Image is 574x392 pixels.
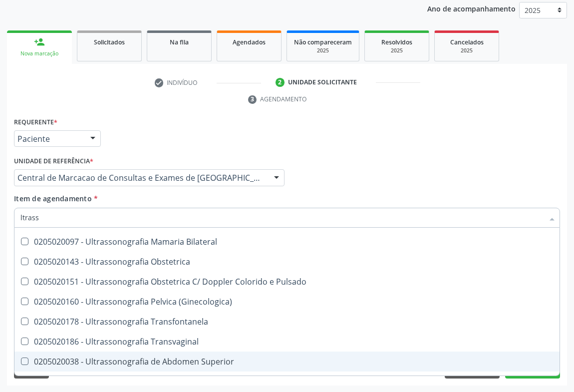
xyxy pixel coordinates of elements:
[17,173,264,183] span: Central de Marcacao de Consultas e Exames de [GEOGRAPHIC_DATA]
[20,238,554,246] div: 0205020097 - Ultrassonografia Mamaria Bilateral
[14,154,93,169] label: Unidade de referência
[442,47,492,54] div: 2025
[20,338,554,346] div: 0205020186 - Ultrassonografia Transvaginal
[276,78,285,87] div: 2
[427,2,516,14] p: Ano de acompanhamento
[20,278,554,286] div: 0205020151 - Ultrassonografia Obstetrica C/ Doppler Colorido e Pulsado
[14,50,65,57] div: Nova marcação
[288,78,357,87] div: Unidade solicitante
[20,318,554,326] div: 0205020178 - Ultrassonografia Transfontanela
[381,38,412,46] span: Resolvidos
[294,38,352,46] span: Não compareceram
[17,134,80,144] span: Paciente
[294,47,352,54] div: 2025
[372,47,422,54] div: 2025
[14,194,92,203] span: Item de agendamento
[20,298,554,306] div: 0205020160 - Ultrassonografia Pelvica (Ginecologica)
[20,208,544,228] input: Buscar por procedimentos
[20,358,554,366] div: 0205020038 - Ultrassonografia de Abdomen Superior
[20,258,554,266] div: 0205020143 - Ultrassonografia Obstetrica
[233,38,266,46] span: Agendados
[450,38,484,46] span: Cancelados
[14,115,57,130] label: Requerente
[34,36,45,47] div: person_add
[170,38,189,46] span: Na fila
[94,38,125,46] span: Solicitados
